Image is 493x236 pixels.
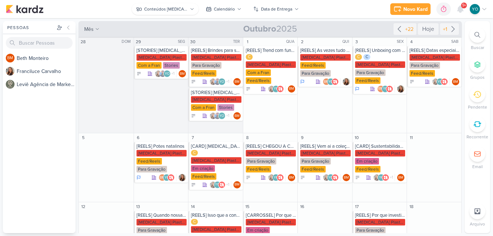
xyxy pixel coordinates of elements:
div: Feed/Reels [191,70,216,77]
div: F r a n c i l u c e C a r v a l h o [17,68,76,75]
div: [MEDICAL_DATA] Plasticos PJ [246,150,296,156]
div: C [246,54,253,60]
div: 14 [189,203,196,210]
div: [MEDICAL_DATA] Plasticos PJ [300,150,351,156]
div: Beth Monteiro [233,112,241,119]
div: B e t h M o n t e i r o [17,54,76,62]
img: Franciluce Carvalho [323,174,330,181]
div: 16 [298,203,306,210]
div: A Fazer [355,175,360,180]
span: 9+ [462,3,466,8]
div: QUI [342,39,351,45]
p: Email [472,163,483,170]
img: Leviê Agência de Marketing Digital [6,80,15,89]
div: Beth Monteiro [377,85,384,93]
p: BM [7,56,13,60]
div: Beth Monteiro [179,70,186,77]
div: Beth Monteiro [233,181,241,188]
div: Para Gravação [355,69,386,76]
div: Yasmin Oliveira [382,85,389,93]
div: C [363,54,370,60]
div: [REELS] Potes natalinos [137,143,187,149]
div: A Fazer [191,79,196,84]
div: [MEDICAL_DATA] Plasticos PJ [246,219,296,225]
div: 10 [353,134,360,141]
div: [REELS] Brindes para sua loja por menos de R$ 5,00 [191,48,241,53]
img: Allegra Plásticos e Brindes Personalizados [277,174,284,181]
div: A Fazer [410,79,415,84]
div: 6 [135,134,142,141]
div: [MEDICAL_DATA] Plasticos PJ [191,96,241,103]
div: [CARD] Allegra: presentes e produtos que fazem parte da sua rotina. [191,143,241,149]
div: Em criação [191,165,215,172]
div: Beth Monteiro [397,174,404,181]
div: [CARD] Sustentabilidade: redução de descartáveis com produtos reutilizáveis Allegra. [355,143,406,149]
img: Franciluce Carvalho [155,70,162,77]
div: [REELS] Por que investir em brindes corporativos personalizados? [355,212,406,218]
p: BM [453,80,458,84]
div: [MEDICAL_DATA] Plasticos PJ [137,219,187,225]
div: Em criação [246,227,270,233]
div: Colaboradores: Franciluce Carvalho, Yasmin Oliveira, Allegra Plásticos e Brindes Personalizados [432,78,450,85]
img: Allegra Plásticos e Brindes Personalizados [382,174,389,181]
span: 2025 [243,23,297,35]
div: Com a Fran [191,104,216,111]
div: Beth Monteiro [159,174,166,181]
p: YO [165,72,170,76]
div: Responsável: Beth Monteiro [233,181,241,188]
div: 30 [189,38,196,45]
div: Yasmin Oliveira [163,70,171,77]
div: [REELS] As vezes tudo que você precisa [300,48,351,53]
span: +1 [225,113,229,119]
div: Feed/Reels [246,166,271,172]
div: 8 [244,134,251,141]
div: Beth Monteiro [233,78,241,85]
img: Franciluce Carvalho [209,181,217,188]
div: 7 [189,134,196,141]
div: Stories [163,62,180,69]
button: Novo Kard [390,3,431,15]
div: Yasmin Oliveira [214,181,221,188]
div: [MEDICAL_DATA] Plasticos PJ [300,54,351,61]
div: Beth Monteiro [288,174,295,181]
p: BM [235,80,240,84]
span: +1 [225,79,229,85]
img: Guilherme Savio [159,70,166,77]
div: [MEDICAL_DATA] Plasticos PJ [355,150,406,156]
div: Responsável: Beth Monteiro [452,78,459,85]
p: YO [328,80,333,84]
span: +1 [171,71,175,77]
div: Yasmin Oliveira [272,174,280,181]
div: A Fazer [300,175,305,180]
div: Yasmin Oliveira [272,85,280,93]
p: BM [235,183,240,187]
div: [MEDICAL_DATA] Plasticos PJ [191,226,241,233]
div: [MEDICAL_DATA] Plasticos PJ [137,54,187,61]
div: Yasmin Oliveira [327,174,334,181]
div: TER [233,39,242,45]
div: [MEDICAL_DATA] Plasticos PJ [355,61,406,68]
div: [MEDICAL_DATA] Plasticos PJ [137,150,187,156]
div: Feed/Reels [355,166,380,172]
div: [MEDICAL_DATA] Plasticos PJ [191,157,241,164]
img: Allegra Plásticos e Brindes Personalizados [218,181,225,188]
span: +1 [225,182,229,188]
div: Para Gravação [246,158,276,164]
div: Responsável: Beth Monteiro [233,112,241,119]
div: Em Andamento [137,175,141,180]
div: Feed/Reels [410,70,435,77]
div: [MEDICAL_DATA] Plasticos PJ [355,219,406,225]
div: Em criação [355,158,379,164]
div: C [355,54,362,60]
div: 12 [80,203,87,210]
div: +22 [404,25,415,33]
div: 17 [353,203,360,210]
div: Para Gravação [355,227,386,233]
div: C [191,150,198,156]
p: Arquivo [470,221,485,227]
img: Franciluce Carvalho [268,85,275,93]
img: Franciluce Carvalho [397,85,404,93]
div: Feed/Reels [300,166,326,172]
div: Colaboradores: Franciluce Carvalho, Guilherme Savio, Yasmin Oliveira, Allegra Plásticos e Brindes... [209,78,231,85]
div: Para Gravação [410,62,440,69]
